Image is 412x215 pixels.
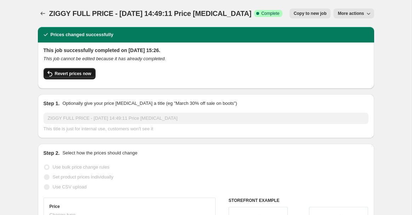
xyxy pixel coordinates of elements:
[338,11,364,16] span: More actions
[53,184,87,189] span: Use CSV upload
[290,9,331,18] button: Copy to new job
[38,9,48,18] button: Price change jobs
[50,204,60,209] h3: Price
[62,100,237,107] p: Optionally give your price [MEDICAL_DATA] a title (eg "March 30% off sale on boots")
[294,11,327,16] span: Copy to new job
[55,71,91,77] span: Revert prices now
[261,11,279,16] span: Complete
[229,198,368,203] h6: STOREFRONT EXAMPLE
[44,68,96,79] button: Revert prices now
[53,174,114,180] span: Set product prices individually
[44,113,368,124] input: 30% off holiday sale
[53,164,109,170] span: Use bulk price change rules
[51,31,114,38] h2: Prices changed successfully
[49,10,252,17] span: ZIGGY FULL PRICE - [DATE] 14:49:11 Price [MEDICAL_DATA]
[62,149,137,157] p: Select how the prices should change
[44,100,60,107] h2: Step 1.
[333,9,374,18] button: More actions
[44,47,368,54] h2: This job successfully completed on [DATE] 15:26.
[44,56,166,61] i: This job cannot be edited because it has already completed.
[44,126,153,131] span: This title is just for internal use, customers won't see it
[44,149,60,157] h2: Step 2.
